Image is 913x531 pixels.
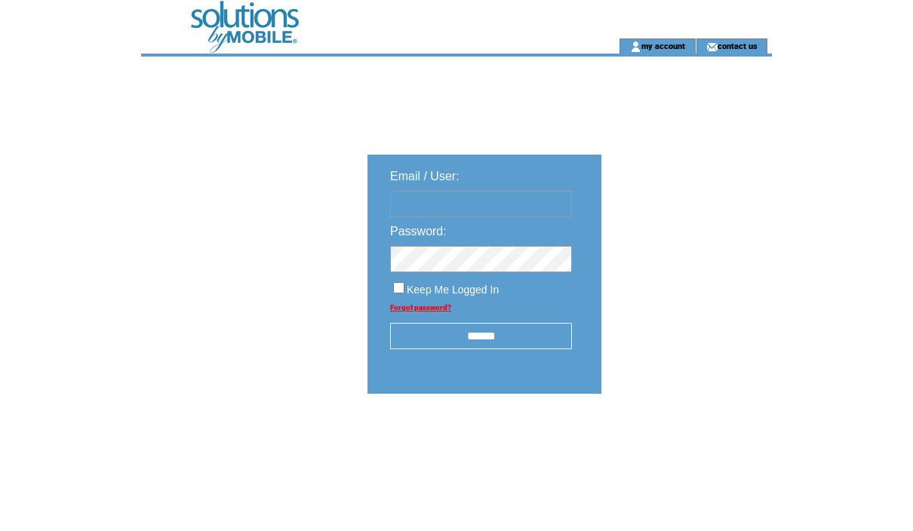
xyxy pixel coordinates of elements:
a: contact us [718,41,758,51]
a: Forgot password? [390,303,451,312]
span: Password: [390,225,447,238]
img: transparent.png;jsessionid=DC64B1D05CC1459B625CF9CF66889566 [645,431,721,450]
img: contact_us_icon.gif;jsessionid=DC64B1D05CC1459B625CF9CF66889566 [706,41,718,53]
span: Email / User: [390,170,460,183]
a: my account [641,41,685,51]
img: account_icon.gif;jsessionid=DC64B1D05CC1459B625CF9CF66889566 [630,41,641,53]
span: Keep Me Logged In [407,284,499,296]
